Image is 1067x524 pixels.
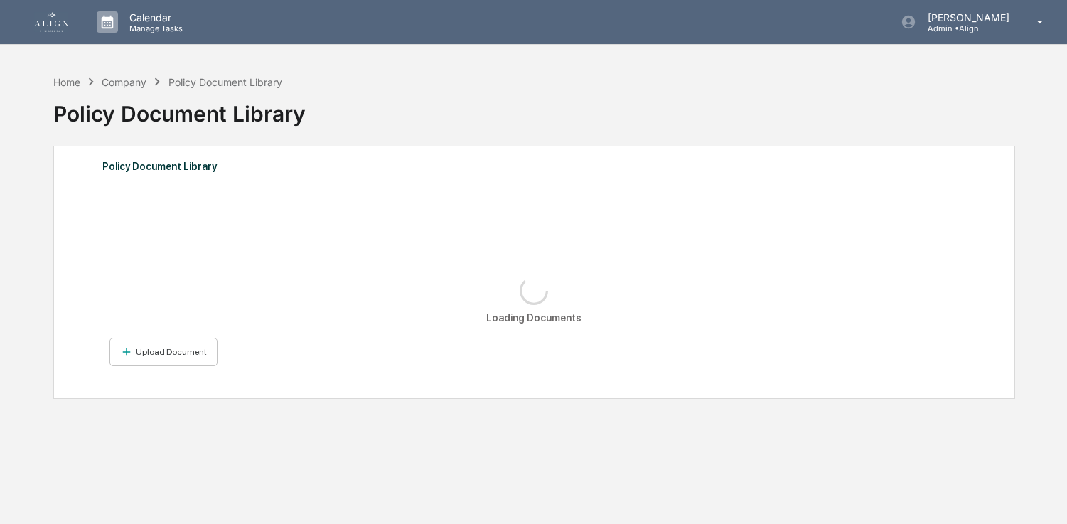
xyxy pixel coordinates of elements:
[34,12,68,32] img: logo
[133,347,207,357] div: Upload Document
[102,76,146,88] div: Company
[916,23,1017,33] p: Admin • Align
[486,312,581,324] div: Loading Documents
[53,90,1014,127] div: Policy Document Library
[118,11,190,23] p: Calendar
[916,11,1017,23] p: [PERSON_NAME]
[109,338,218,367] button: Upload Document
[168,76,282,88] div: Policy Document Library
[118,23,190,33] p: Manage Tasks
[102,157,967,176] div: Policy Document Library
[53,76,80,88] div: Home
